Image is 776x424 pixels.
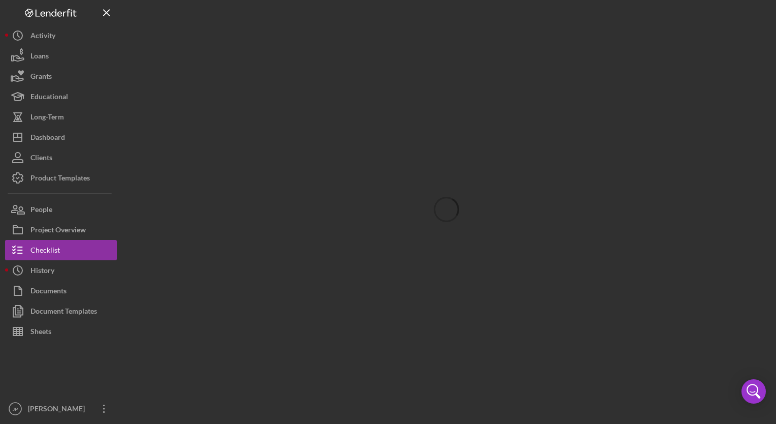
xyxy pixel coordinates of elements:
[5,66,117,86] button: Grants
[5,46,117,66] button: Loans
[30,127,65,150] div: Dashboard
[5,240,117,260] button: Checklist
[741,379,766,404] div: Open Intercom Messenger
[5,281,117,301] button: Documents
[5,199,117,220] button: People
[30,260,54,283] div: History
[5,127,117,147] button: Dashboard
[30,281,67,304] div: Documents
[5,260,117,281] button: History
[5,301,117,321] button: Document Templates
[5,321,117,342] button: Sheets
[30,46,49,69] div: Loans
[5,220,117,240] button: Project Overview
[5,86,117,107] button: Educational
[30,321,51,344] div: Sheets
[30,199,52,222] div: People
[25,399,91,421] div: [PERSON_NAME]
[30,168,90,191] div: Product Templates
[5,168,117,188] button: Product Templates
[5,107,117,127] button: Long-Term
[30,107,64,130] div: Long-Term
[5,399,117,419] button: JP[PERSON_NAME]
[30,86,68,109] div: Educational
[30,301,97,324] div: Document Templates
[12,406,18,412] text: JP
[30,25,55,48] div: Activity
[30,220,86,243] div: Project Overview
[30,147,52,170] div: Clients
[30,66,52,89] div: Grants
[30,240,60,263] div: Checklist
[5,147,117,168] button: Clients
[5,25,117,46] button: Activity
